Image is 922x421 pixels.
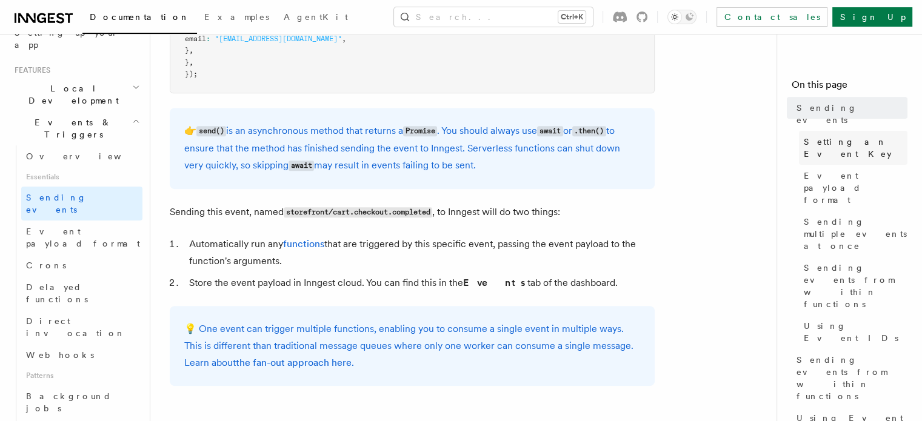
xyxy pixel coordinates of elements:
[185,58,189,67] span: }
[558,11,586,23] kbd: Ctrl+K
[184,320,640,371] p: 💡 One event can trigger multiple functions, enabling you to consume a single event in multiple wa...
[797,102,907,126] span: Sending events
[394,7,593,27] button: Search...Ctrl+K
[797,354,907,402] span: Sending events from within functions
[185,70,198,78] span: });
[717,7,827,27] a: Contact sales
[21,344,142,366] a: Webhooks
[804,216,907,252] span: Sending multiple events at once
[10,65,50,75] span: Features
[792,349,907,407] a: Sending events from within functions
[537,126,563,136] code: await
[21,167,142,187] span: Essentials
[284,207,432,217] code: storefront/cart.checkout.completed
[799,165,907,211] a: Event payload format
[185,274,655,291] li: Store the event payload in Inngest cloud. You can find this in the tab of the dashboard.
[215,35,342,43] span: "[EMAIL_ADDRESS][DOMAIN_NAME]"
[82,4,197,34] a: Documentation
[804,320,907,344] span: Using Event IDs
[10,111,142,145] button: Events & Triggers
[799,257,907,315] a: Sending events from within functions
[26,260,66,270] span: Crons
[26,316,125,338] span: Direct invocation
[276,4,355,33] a: AgentKit
[185,46,189,55] span: }
[792,78,907,97] h4: On this page
[21,254,142,276] a: Crons
[283,238,324,250] a: functions
[799,131,907,165] a: Setting an Event Key
[804,136,907,160] span: Setting an Event Key
[184,122,640,174] p: 👉 is an asynchronous method that returns a . You should always use or to ensure that the method h...
[90,12,190,22] span: Documentation
[804,262,907,310] span: Sending events from within functions
[26,282,88,304] span: Delayed functions
[832,7,912,27] a: Sign Up
[10,82,132,107] span: Local Development
[403,126,437,136] code: Promise
[196,126,226,136] code: send()
[804,170,907,206] span: Event payload format
[289,161,314,171] code: await
[667,10,697,24] button: Toggle dark mode
[463,277,527,288] strong: Events
[799,315,907,349] a: Using Event IDs
[792,97,907,131] a: Sending events
[26,350,94,360] span: Webhooks
[21,385,142,419] a: Background jobs
[21,187,142,220] a: Sending events
[206,35,210,43] span: :
[236,357,352,368] a: the fan-out approach here
[189,58,193,67] span: ,
[26,151,151,161] span: Overview
[21,310,142,344] a: Direct invocation
[185,236,655,270] li: Automatically run any that are triggered by this specific event, passing the event payload to the...
[799,211,907,257] a: Sending multiple events at once
[21,220,142,254] a: Event payload format
[197,4,276,33] a: Examples
[185,35,206,43] span: email
[284,12,348,22] span: AgentKit
[342,35,346,43] span: ,
[21,276,142,310] a: Delayed functions
[572,126,606,136] code: .then()
[204,12,269,22] span: Examples
[170,204,655,221] p: Sending this event, named , to Inngest will do two things:
[10,78,142,111] button: Local Development
[189,46,193,55] span: ,
[26,193,87,214] span: Sending events
[10,116,132,141] span: Events & Triggers
[26,227,140,248] span: Event payload format
[10,22,142,56] a: Setting up your app
[26,391,112,413] span: Background jobs
[21,145,142,167] a: Overview
[21,366,142,385] span: Patterns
